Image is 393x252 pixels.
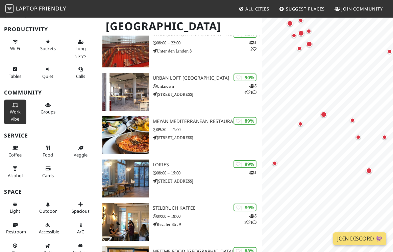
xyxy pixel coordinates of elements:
a: All Cities [236,3,272,15]
button: Long stays [70,36,92,61]
button: Veggie [70,142,92,160]
span: All Cities [245,6,269,12]
div: Map marker [286,19,294,28]
span: Long stays [75,45,86,58]
div: Map marker [296,120,304,128]
h3: Productivity [4,26,94,33]
button: Tables [4,64,26,82]
h1: [GEOGRAPHIC_DATA] [100,17,261,36]
button: Wi-Fi [4,36,26,54]
span: Suggest Places [286,6,325,12]
button: Work vibe [4,100,26,124]
button: Coffee [4,142,26,160]
span: Air conditioned [77,229,84,235]
button: Sockets [37,36,59,54]
div: Map marker [354,133,362,141]
span: Spacious [72,208,90,214]
span: People working [10,109,21,122]
div: | 89% [234,160,256,168]
span: Outdoor area [39,208,57,214]
h3: Service [4,132,94,139]
a: Stilbruch Kaffee | 89% 321 Stilbruch Kaffee 09:00 – 18:00 Revaler Str. 9 [98,203,262,241]
button: Quiet [37,64,59,82]
h3: Space [4,189,94,195]
div: Map marker [348,116,357,124]
a: LaptopFriendly LaptopFriendly [5,3,66,15]
img: Meyan Mediterranean Restaurant [102,116,149,154]
img: Stilbruch Kaffee [102,203,149,241]
div: Map marker [295,44,303,52]
button: Alcohol [4,163,26,181]
a: Suggest Places [276,3,328,15]
span: Work-friendly tables [9,73,21,79]
div: Map marker [305,27,313,35]
span: Join Community [341,6,383,12]
span: Laptop [16,5,38,12]
p: 3 2 1 [244,213,256,226]
div: | 89% [234,204,256,211]
button: Outdoor [37,199,59,217]
span: Friendly [39,5,66,12]
div: Map marker [271,159,279,167]
h3: Meyan Mediterranean Restaurant [153,119,262,124]
button: Light [4,199,26,217]
a: Meyan Mediterranean Restaurant | 89% Meyan Mediterranean Restaurant 09:30 – 17:00 [STREET_ADDRESS] [98,116,262,154]
div: | 90% [234,73,256,81]
span: Video/audio calls [76,73,85,79]
img: LaptopFriendly [5,4,14,13]
a: Lories | 89% 1 Lories 08:00 – 15:00 [STREET_ADDRESS] [98,160,262,197]
p: 09:00 – 18:00 [153,213,262,219]
span: Credit cards [42,172,54,178]
button: Spacious [70,199,92,217]
span: Group tables [41,109,55,115]
div: Map marker [380,133,389,141]
h3: URBAN LOFT [GEOGRAPHIC_DATA] [153,75,262,81]
img: URBAN LOFT Berlin [102,73,149,111]
img: Staatsbibliothek zu Berlin - Preußischer Kulturbesitz [102,29,149,67]
div: Map marker [305,40,314,48]
p: [STREET_ADDRESS] [153,134,262,141]
div: | 89% [234,117,256,125]
span: Quiet [42,73,53,79]
p: 09:30 – 17:00 [153,126,262,133]
span: Alcohol [8,172,23,178]
button: A/C [70,219,92,237]
a: Join Community [332,3,386,15]
p: Revaler Str. 9 [153,221,262,228]
p: Unknown [153,83,262,89]
button: Groups [37,100,59,118]
span: Coffee [8,152,22,158]
button: Food [37,142,59,160]
p: [STREET_ADDRESS] [153,91,262,98]
h3: Stilbruch Kaffee [153,205,262,211]
div: Map marker [365,166,373,175]
button: Accessible [37,219,59,237]
h3: Lories [153,162,262,168]
div: Map marker [297,29,305,38]
p: [STREET_ADDRESS] [153,178,262,184]
span: Restroom [6,229,26,235]
h3: Community [4,89,94,96]
div: Map marker [319,110,328,119]
span: Stable Wi-Fi [10,45,20,51]
button: Restroom [4,219,26,237]
div: Map marker [297,16,305,24]
span: Natural light [10,208,20,214]
p: 1 [249,169,256,176]
span: Accessible [39,229,59,235]
span: Veggie [74,152,88,158]
a: Staatsbibliothek zu Berlin - Preußischer Kulturbesitz | 92% 12 Staatsbibliothek zu Berlin - Preuß... [98,29,262,67]
button: Cards [37,163,59,181]
span: Food [43,152,53,158]
p: 08:00 – 15:00 [153,170,262,176]
span: Power sockets [40,45,56,51]
p: Unter den Linden 8 [153,48,262,54]
a: URBAN LOFT Berlin | 90% 341 URBAN LOFT [GEOGRAPHIC_DATA] Unknown [STREET_ADDRESS] [98,73,262,111]
div: Map marker [290,31,298,40]
img: Lories [102,160,149,197]
p: 3 4 1 [244,83,256,96]
button: Calls [70,64,92,82]
p: 1 2 [249,39,256,52]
